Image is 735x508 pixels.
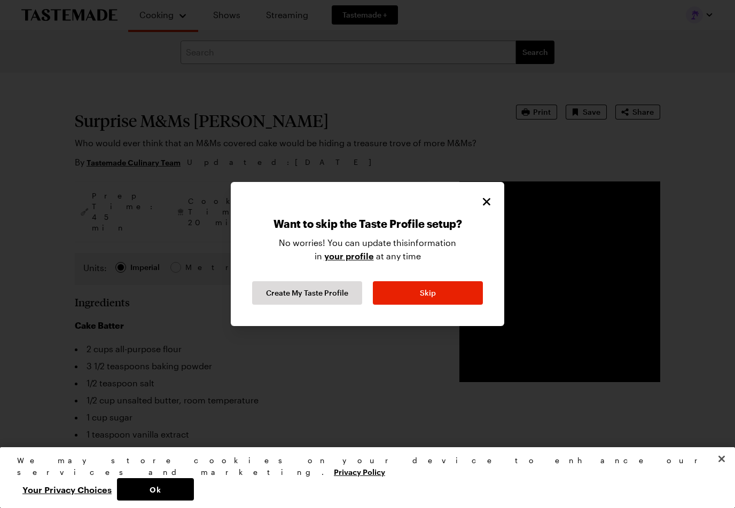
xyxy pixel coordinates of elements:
[117,478,194,501] button: Ok
[334,466,385,477] a: More information about your privacy, opens in a new tab
[279,236,456,271] p: No worries! You can update this information in at any time
[480,195,494,209] button: Close
[324,250,374,261] a: your profile
[252,281,362,305] button: Continue Taste Profile
[17,455,709,478] div: We may store cookies on your device to enhance our services and marketing.
[266,288,348,298] span: Create My Taste Profile
[710,447,733,471] button: Close
[17,455,709,501] div: Privacy
[17,478,117,501] button: Your Privacy Choices
[273,217,462,236] p: Want to skip the Taste Profile setup?
[373,281,483,305] button: Skip Taste Profile
[420,288,436,298] span: Skip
